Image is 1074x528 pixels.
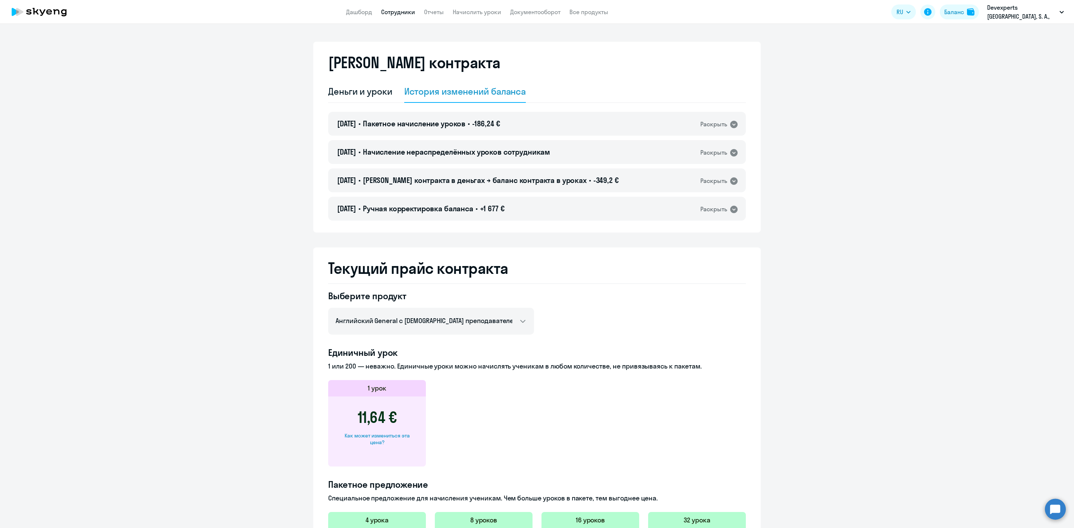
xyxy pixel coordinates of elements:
[404,85,526,97] div: История изменений баланса
[358,408,397,426] h3: 11,64 €
[358,204,361,213] span: •
[368,383,386,393] h5: 1 урок
[358,176,361,185] span: •
[365,515,389,525] h5: 4 урока
[468,119,470,128] span: •
[983,3,1068,21] button: Devexperts [GEOGRAPHIC_DATA], S. A., #183831
[328,290,534,302] h4: Выберите продукт
[480,204,505,213] span: +1 677 €
[363,176,587,185] span: [PERSON_NAME] контракта в деньгах → баланс контракта в уроках
[940,4,979,19] button: Балансbalance
[337,147,356,156] span: [DATE]
[569,8,608,16] a: Все продукты
[328,493,746,503] p: Специальное предложение для начисления ученикам. Чем больше уроков в пакете, тем выгоднее цена.
[700,148,727,157] div: Раскрыть
[328,259,746,277] h2: Текущий прайс контракта
[700,120,727,129] div: Раскрыть
[328,478,746,490] h4: Пакетное предложение
[340,432,414,446] div: Как может измениться эта цена?
[453,8,501,16] a: Начислить уроки
[363,204,473,213] span: Ручная корректировка баланса
[589,176,591,185] span: •
[363,119,465,128] span: Пакетное начисление уроков
[475,204,478,213] span: •
[891,4,916,19] button: RU
[337,119,356,128] span: [DATE]
[987,3,1056,21] p: Devexperts [GEOGRAPHIC_DATA], S. A., #183831
[700,176,727,186] div: Раскрыть
[381,8,415,16] a: Сотрудники
[510,8,560,16] a: Документооборот
[576,515,605,525] h5: 16 уроков
[896,7,903,16] span: RU
[472,119,500,128] span: -186,24 €
[328,347,746,358] h4: Единичный урок
[328,85,392,97] div: Деньги и уроки
[337,176,356,185] span: [DATE]
[358,147,361,156] span: •
[470,515,497,525] h5: 8 уроков
[358,119,361,128] span: •
[684,515,710,525] h5: 32 урока
[337,204,356,213] span: [DATE]
[967,8,974,16] img: balance
[346,8,372,16] a: Дашборд
[363,147,550,156] span: Начисление нераспределённых уроков сотрудникам
[328,54,500,72] h2: [PERSON_NAME] контракта
[700,205,727,214] div: Раскрыть
[944,7,964,16] div: Баланс
[328,361,746,371] p: 1 или 200 — неважно. Единичные уроки можно начислять ученикам в любом количестве, не привязываясь...
[424,8,444,16] a: Отчеты
[593,176,619,185] span: -349,2 €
